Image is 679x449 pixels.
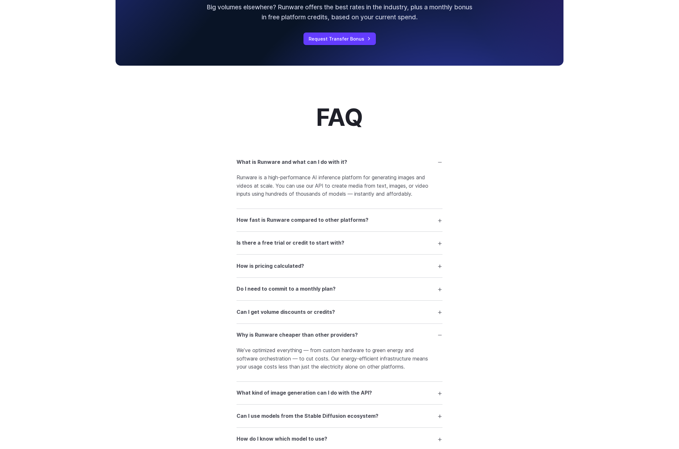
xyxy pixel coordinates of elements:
[237,237,442,249] summary: Is there a free trial or credit to start with?
[237,214,442,226] summary: How fast is Runware compared to other platforms?
[237,435,327,443] h3: How do I know which model to use?
[237,331,358,339] h3: Why is Runware cheaper than other providers?
[237,173,442,198] p: Runware is a high-performance AI inference platform for generating images and videos at scale. Yo...
[237,239,344,247] h3: Is there a free trial or credit to start with?
[303,33,376,45] a: Request Transfer Bonus
[237,306,442,318] summary: Can I get volume discounts or credits?
[237,308,335,316] h3: Can I get volume discounts or credits?
[237,285,336,293] h3: Do I need to commit to a monthly plan?
[237,387,442,399] summary: What kind of image generation can I do with the API?
[237,412,378,420] h3: Can I use models from the Stable Diffusion ecosystem?
[237,262,304,270] h3: How is pricing calculated?
[237,329,442,341] summary: Why is Runware cheaper than other providers?
[237,260,442,272] summary: How is pricing calculated?
[237,389,372,397] h3: What kind of image generation can I do with the API?
[237,433,442,445] summary: How do I know which model to use?
[237,283,442,295] summary: Do I need to commit to a monthly plan?
[237,410,442,422] summary: Can I use models from the Stable Diffusion ecosystem?
[237,346,442,371] p: We’ve optimized everything — from custom hardware to green energy and software orchestration — to...
[206,2,473,22] p: Big volumes elsewhere? Runware offers the best rates in the industry, plus a monthly bonus in fre...
[237,216,368,224] h3: How fast is Runware compared to other platforms?
[316,104,363,130] h2: FAQ
[237,158,347,166] h3: What is Runware and what can I do with it?
[237,156,442,168] summary: What is Runware and what can I do with it?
